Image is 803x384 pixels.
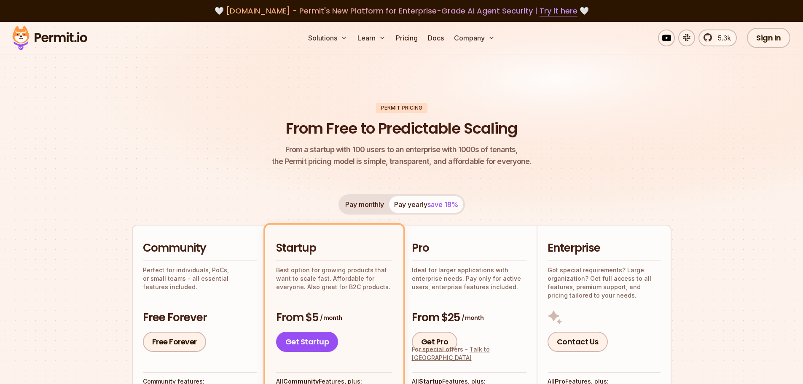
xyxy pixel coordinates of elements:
div: 🤍 🤍 [20,5,783,17]
h3: Free Forever [143,310,257,325]
button: Pay monthly [340,196,389,213]
h2: Enterprise [548,241,661,256]
button: Solutions [305,30,351,46]
span: / month [462,314,483,322]
a: Pricing [392,30,421,46]
div: For special offers - [412,345,526,362]
a: 5.3k [698,30,737,46]
h2: Startup [276,241,392,256]
h2: Pro [412,241,526,256]
h1: From Free to Predictable Scaling [286,118,517,139]
a: Contact Us [548,332,608,352]
a: Try it here [540,5,577,16]
a: Docs [424,30,447,46]
p: Best option for growing products that want to scale fast. Affordable for everyone. Also great for... [276,266,392,291]
p: Perfect for individuals, PoCs, or small teams - all essential features included. [143,266,257,291]
h2: Community [143,241,257,256]
div: Permit Pricing [376,103,427,113]
p: the Permit pricing model is simple, transparent, and affordable for everyone. [272,144,532,167]
img: Permit logo [8,24,91,52]
button: Learn [354,30,389,46]
a: Get Startup [276,332,338,352]
button: Company [451,30,498,46]
span: [DOMAIN_NAME] - Permit's New Platform for Enterprise-Grade AI Agent Security | [226,5,577,16]
span: From a startup with 100 users to an enterprise with 1000s of tenants, [272,144,532,156]
p: Ideal for larger applications with enterprise needs. Pay only for active users, enterprise featur... [412,266,526,291]
span: / month [320,314,342,322]
span: 5.3k [713,33,731,43]
p: Got special requirements? Large organization? Get full access to all features, premium support, a... [548,266,661,300]
a: Sign In [747,28,790,48]
h3: From $5 [276,310,392,325]
a: Get Pro [412,332,458,352]
a: Free Forever [143,332,206,352]
h3: From $25 [412,310,526,325]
